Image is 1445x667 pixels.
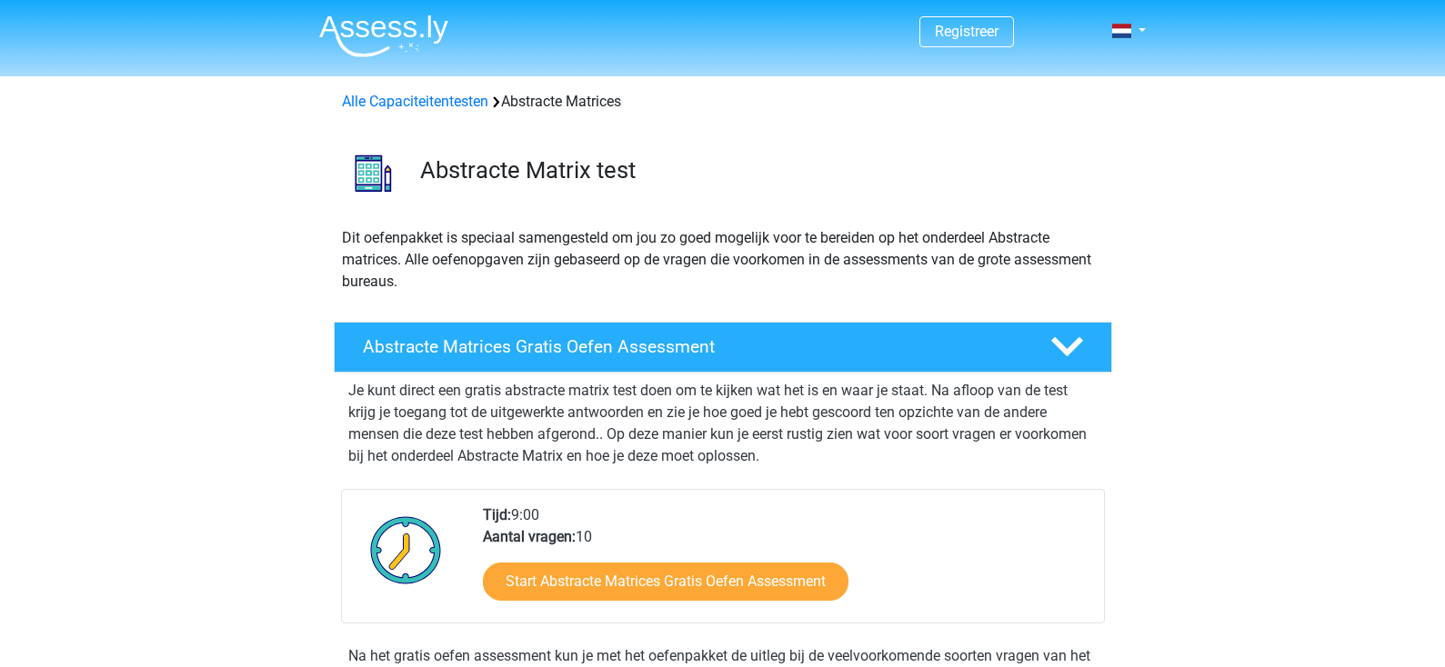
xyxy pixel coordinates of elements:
[342,93,488,110] a: Alle Capaciteitentesten
[319,15,448,57] img: Assessly
[348,380,1098,467] p: Je kunt direct een gratis abstracte matrix test doen om te kijken wat het is en waar je staat. Na...
[483,528,576,545] b: Aantal vragen:
[483,506,511,523] b: Tijd:
[935,23,998,40] a: Registreer
[483,562,848,601] a: Start Abstracte Matrices Gratis Oefen Assessment
[335,91,1111,113] div: Abstracte Matrices
[342,227,1104,293] p: Dit oefenpakket is speciaal samengesteld om jou zo goed mogelijk voor te bereiden op het onderdee...
[420,156,1098,184] h3: Abstracte Matrix test
[326,322,1119,373] a: Abstracte Matrices Gratis Oefen Assessment
[469,504,1103,622] div: 9:00 10
[360,504,452,595] img: Klok
[335,134,412,212] img: abstracte matrices
[363,336,1021,357] h4: Abstracte Matrices Gratis Oefen Assessment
